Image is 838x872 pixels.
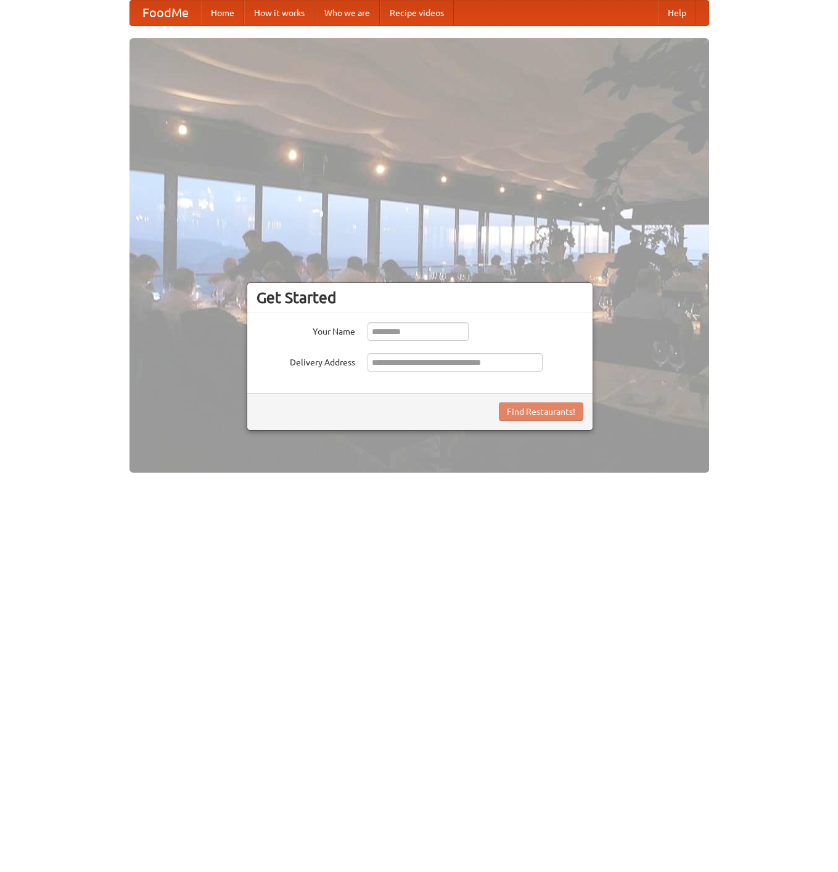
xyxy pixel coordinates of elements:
[380,1,454,25] a: Recipe videos
[244,1,314,25] a: How it works
[201,1,244,25] a: Home
[257,288,583,307] h3: Get Started
[314,1,380,25] a: Who we are
[130,1,201,25] a: FoodMe
[658,1,696,25] a: Help
[257,353,355,369] label: Delivery Address
[257,322,355,338] label: Your Name
[499,402,583,421] button: Find Restaurants!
